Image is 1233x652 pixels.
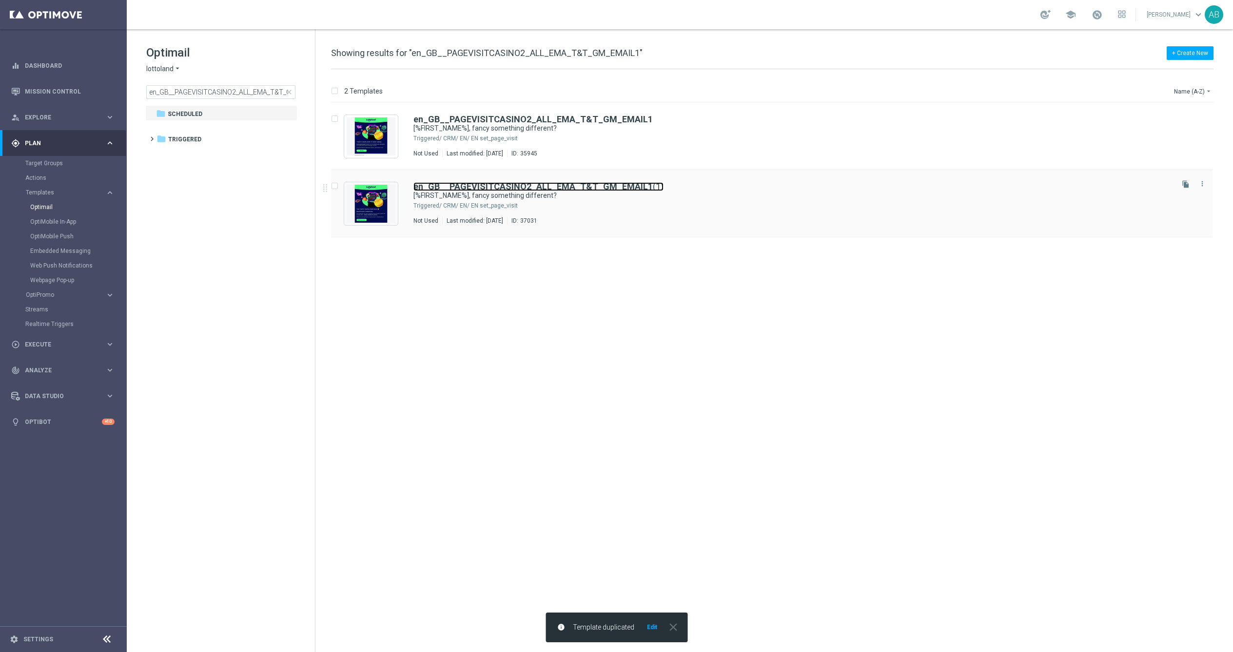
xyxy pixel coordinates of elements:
div: Optimail [30,200,126,214]
a: Webpage Pop-up [30,276,101,284]
div: Actions [25,171,126,185]
a: OptiMobile Push [30,232,101,240]
img: 37031.jpeg [347,185,395,223]
button: lottoland arrow_drop_down [146,64,181,74]
i: keyboard_arrow_right [105,138,115,148]
a: Optibot [25,409,102,435]
a: Embedded Messaging [30,247,101,255]
div: Streams [25,302,126,317]
i: arrow_drop_down [1205,87,1213,95]
button: person_search Explore keyboard_arrow_right [11,114,115,121]
div: 35945 [520,150,537,157]
i: keyboard_arrow_right [105,391,115,401]
button: more_vert [1197,178,1207,190]
div: Data Studio [11,392,105,401]
div: OptiPromo [26,292,105,298]
div: OptiPromo [25,288,126,302]
span: Template duplicated [573,623,634,632]
a: Settings [23,636,53,642]
div: Triggered/CRM/EN/EN set_page_visit [443,202,1172,210]
input: Search Template [146,85,295,99]
span: Scheduled [168,110,202,118]
div: Triggered/CRM/EN/EN set_page_visit [443,134,1172,142]
div: play_circle_outline Execute keyboard_arrow_right [11,341,115,348]
div: Webpage Pop-up [30,273,126,288]
div: Press SPACE to select this row. [321,170,1231,237]
div: [%FIRST_NAME%], fancy something different? [413,124,1172,133]
div: Realtime Triggers [25,317,126,331]
span: keyboard_arrow_down [1193,9,1204,20]
i: keyboard_arrow_right [105,290,115,300]
div: Execute [11,340,105,349]
i: settings [10,635,19,644]
i: info [557,623,565,631]
a: Target Groups [25,159,101,167]
div: OptiMobile In-App [30,214,126,229]
i: equalizer [11,61,20,70]
a: Actions [25,174,101,182]
button: Data Studio keyboard_arrow_right [11,392,115,400]
button: lightbulb Optibot +10 [11,418,115,426]
span: Analyze [25,367,105,373]
img: 35945.jpeg [347,117,395,155]
button: Name (A-Z)arrow_drop_down [1173,85,1213,97]
i: close [667,621,680,633]
div: ID: [507,150,537,157]
b: en_GB__PAGEVISITCASINO2_ALL_EMA_T&T_GM_EMAIL1 [413,114,653,124]
span: OptiPromo [26,292,96,298]
div: AB [1205,5,1223,24]
span: Explore [25,115,105,120]
div: ID: [507,217,537,225]
div: Embedded Messaging [30,244,126,258]
div: Last modified: [DATE] [443,150,507,157]
button: OptiPromo keyboard_arrow_right [25,291,115,299]
i: folder [156,109,166,118]
button: track_changes Analyze keyboard_arrow_right [11,366,115,374]
a: [%FIRST_NAME%], fancy something different? [413,124,1149,133]
div: Explore [11,113,105,122]
div: Web Push Notifications [30,258,126,273]
div: Target Groups [25,156,126,171]
button: file_copy [1179,178,1192,191]
div: Plan [11,139,105,148]
div: Templates [25,185,126,288]
span: Execute [25,342,105,347]
a: [PERSON_NAME]keyboard_arrow_down [1146,7,1205,22]
div: 37031 [520,217,537,225]
i: keyboard_arrow_right [105,113,115,122]
i: gps_fixed [11,139,20,148]
p: 2 Templates [344,87,383,96]
span: school [1065,9,1076,20]
i: arrow_drop_down [174,64,181,74]
a: en_GB__PAGEVISITCASINO2_ALL_EMA_T&T_GM_EMAIL1(1) [413,182,664,191]
b: en_GB__PAGEVISITCASINO2_ALL_EMA_T&T_GM_EMAIL1 [413,181,653,192]
div: [%FIRST_NAME%], fancy something different? [413,191,1172,200]
button: close [666,623,680,631]
button: gps_fixed Plan keyboard_arrow_right [11,139,115,147]
span: Showing results for "en_GB__PAGEVISITCASINO2_ALL_EMA_T&T_GM_EMAIL1" [331,48,643,58]
i: folder [157,134,166,144]
a: Dashboard [25,53,115,78]
span: Triggered [168,135,201,144]
i: keyboard_arrow_right [105,340,115,349]
span: Plan [25,140,105,146]
span: close [285,88,293,96]
a: Streams [25,306,101,313]
i: keyboard_arrow_right [105,365,115,375]
h1: Optimail [146,45,295,60]
a: [%FIRST_NAME%], fancy something different? [413,191,1149,200]
div: Dashboard [11,53,115,78]
div: Triggered/ [413,134,442,142]
div: Analyze [11,366,105,375]
div: Templates keyboard_arrow_right [25,189,115,196]
button: equalizer Dashboard [11,62,115,70]
button: + Create New [1167,46,1213,60]
div: Triggered/ [413,202,442,210]
div: Mission Control [11,78,115,104]
div: +10 [102,419,115,425]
